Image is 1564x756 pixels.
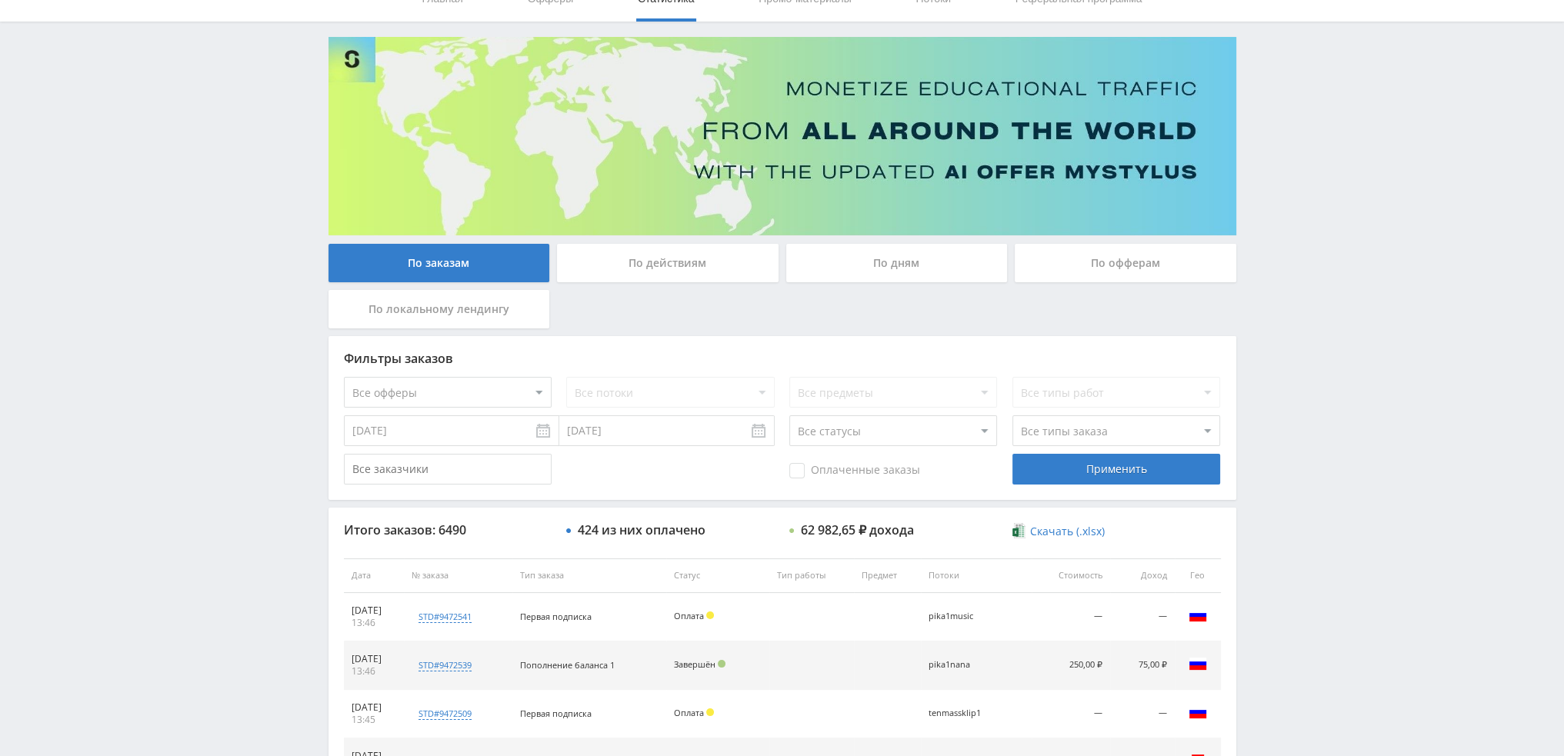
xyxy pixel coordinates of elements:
[674,658,715,670] span: Завершён
[352,604,396,617] div: [DATE]
[921,558,1032,593] th: Потоки
[352,714,396,726] div: 13:45
[1032,690,1110,738] td: —
[557,244,779,282] div: По действиям
[1012,523,1025,538] img: xlsx
[1015,244,1236,282] div: По офферам
[352,701,396,714] div: [DATE]
[1189,606,1207,624] img: rus.png
[801,523,914,537] div: 62 982,65 ₽ дохода
[666,558,769,593] th: Статус
[352,617,396,629] div: 13:46
[520,659,615,671] span: Пополнение баланса 1
[1175,558,1221,593] th: Гео
[769,558,854,593] th: Тип работы
[328,37,1236,235] img: Banner
[706,708,714,716] span: Холд
[328,244,550,282] div: По заказам
[1032,558,1110,593] th: Стоимость
[404,558,513,593] th: № заказа
[1110,593,1174,641] td: —
[344,523,552,537] div: Итого заказов: 6490
[718,660,725,668] span: Подтвержден
[344,558,404,593] th: Дата
[512,558,666,593] th: Тип заказа
[419,708,472,720] div: std#9472509
[929,660,998,670] div: pika1nana
[1032,641,1110,690] td: 250,00 ₽
[1110,558,1174,593] th: Доход
[786,244,1008,282] div: По дням
[1189,703,1207,721] img: rus.png
[789,463,920,478] span: Оплаченные заказы
[929,708,998,718] div: tenmassklip1
[344,454,552,485] input: Все заказчики
[520,611,592,622] span: Первая подписка
[352,653,396,665] div: [DATE]
[1030,525,1105,538] span: Скачать (.xlsx)
[344,351,1221,365] div: Фильтры заказов
[854,558,921,593] th: Предмет
[419,659,472,671] div: std#9472539
[706,611,714,619] span: Холд
[419,611,472,623] div: std#9472541
[1012,524,1105,539] a: Скачать (.xlsx)
[1110,641,1174,690] td: 75,00 ₽
[1189,654,1207,673] img: rus.png
[674,707,704,718] span: Оплата
[1110,690,1174,738] td: —
[1012,454,1220,485] div: Применить
[352,665,396,678] div: 13:46
[1032,593,1110,641] td: —
[674,610,704,621] span: Оплата
[328,290,550,328] div: По локальному лендингу
[929,611,998,621] div: pika1music
[520,708,592,719] span: Первая подписка
[578,523,705,537] div: 424 из них оплачено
